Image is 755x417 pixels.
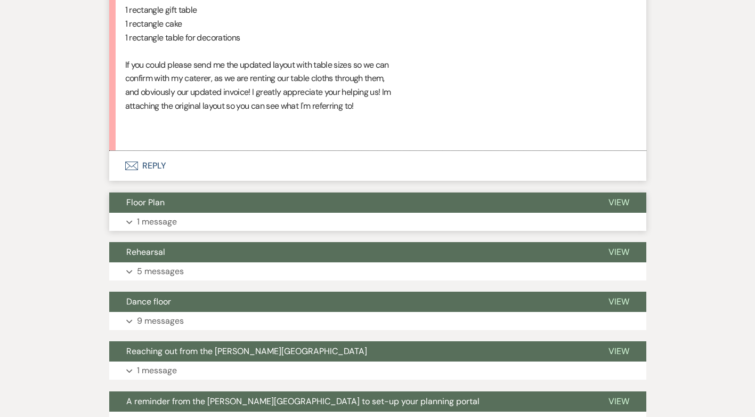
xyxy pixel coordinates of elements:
span: View [608,346,629,357]
button: 5 messages [109,262,646,280]
span: A reminder from the [PERSON_NAME][GEOGRAPHIC_DATA] to set-up your planning portal [126,396,480,407]
span: Floor Plan [126,197,165,208]
button: Dance floor [109,292,591,312]
button: 1 message [109,362,646,380]
button: View [591,242,646,262]
button: Reply [109,151,646,181]
p: 9 messages [137,314,184,328]
p: 5 messages [137,264,184,278]
button: View [591,341,646,362]
p: 1 message [137,215,177,229]
button: View [591,292,646,312]
span: Dance floor [126,296,171,307]
button: Floor Plan [109,193,591,213]
button: View [591,391,646,412]
span: View [608,296,629,307]
span: View [608,246,629,258]
button: Reaching out from the [PERSON_NAME][GEOGRAPHIC_DATA] [109,341,591,362]
button: 1 message [109,213,646,231]
p: 1 message [137,364,177,378]
span: Rehearsal [126,246,165,258]
button: View [591,193,646,213]
button: A reminder from the [PERSON_NAME][GEOGRAPHIC_DATA] to set-up your planning portal [109,391,591,412]
span: View [608,197,629,208]
button: 9 messages [109,312,646,330]
button: Rehearsal [109,242,591,262]
span: Reaching out from the [PERSON_NAME][GEOGRAPHIC_DATA] [126,346,367,357]
span: View [608,396,629,407]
